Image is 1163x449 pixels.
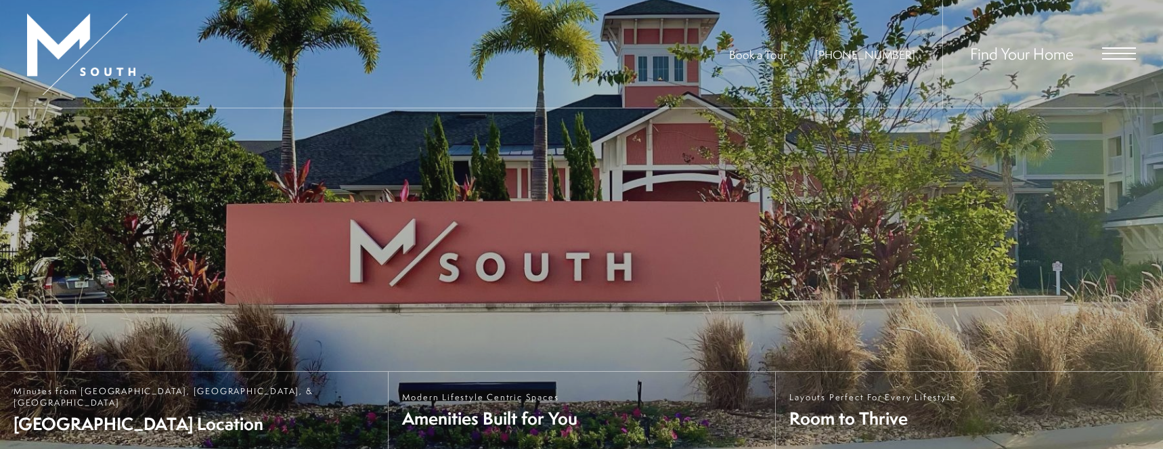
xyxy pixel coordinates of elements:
[815,47,915,62] span: [PHONE_NUMBER]
[14,412,374,435] span: [GEOGRAPHIC_DATA] Location
[1102,47,1136,60] button: Open Menu
[14,385,374,408] span: Minutes from [GEOGRAPHIC_DATA], [GEOGRAPHIC_DATA], & [GEOGRAPHIC_DATA]
[729,47,787,62] a: Book a Tour
[27,14,135,95] img: MSouth
[970,43,1074,64] a: Find Your Home
[815,47,915,62] a: Call Us at 813-570-8014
